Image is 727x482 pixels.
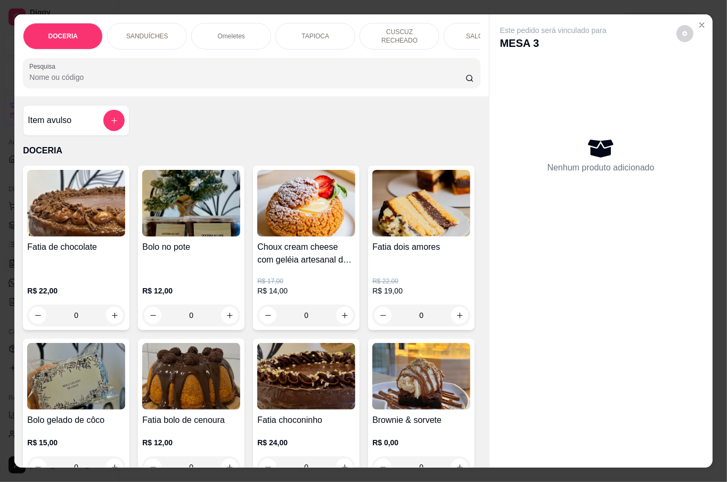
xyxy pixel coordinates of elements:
[106,307,123,324] button: increase-product-quantity
[259,459,276,476] button: decrease-product-quantity
[676,25,693,42] button: decrease-product-quantity
[27,241,125,254] h4: Fatia de chocolate
[257,343,355,410] img: product-image
[29,459,46,476] button: decrease-product-quantity
[336,459,353,476] button: increase-product-quantity
[466,32,501,40] p: SALGADOS
[27,343,125,410] img: product-image
[500,36,607,51] p: MESA 3
[500,25,607,36] p: Este pedido será vinculado para
[372,277,470,285] p: R$ 22,00
[372,170,470,236] img: product-image
[142,343,240,410] img: product-image
[257,170,355,236] img: product-image
[451,307,468,324] button: increase-product-quantity
[257,241,355,266] h4: Choux cream cheese com geléia artesanal de morango
[142,437,240,448] p: R$ 12,00
[144,459,161,476] button: decrease-product-quantity
[301,32,329,40] p: TAPIOCA
[142,285,240,296] p: R$ 12,00
[221,459,238,476] button: increase-product-quantity
[548,161,655,174] p: Nenhum produto adicionado
[257,285,355,296] p: R$ 14,00
[23,144,480,157] p: DOCERIA
[374,307,391,324] button: decrease-product-quantity
[257,277,355,285] p: R$ 17,00
[27,285,125,296] p: R$ 22,00
[693,17,710,34] button: Close
[372,241,470,254] h4: Fatia dois amores
[218,32,245,40] p: Omeletes
[106,459,123,476] button: increase-product-quantity
[142,241,240,254] h4: Bolo no pote
[28,114,71,127] h4: Item avulso
[259,307,276,324] button: decrease-product-quantity
[372,414,470,427] h4: Brownie & sorvete
[336,307,353,324] button: increase-product-quantity
[27,414,125,427] h4: Bolo gelado de côco
[257,414,355,427] h4: Fatia choconinho
[126,32,168,40] p: SANDUÍCHES
[27,170,125,236] img: product-image
[142,170,240,236] img: product-image
[369,28,430,45] p: CUSCUZ RECHEADO
[29,72,465,83] input: Pesquisa
[372,437,470,448] p: R$ 0,00
[27,437,125,448] p: R$ 15,00
[142,414,240,427] h4: Fatia bolo de cenoura
[257,437,355,448] p: R$ 24,00
[372,343,470,410] img: product-image
[29,307,46,324] button: decrease-product-quantity
[372,285,470,296] p: R$ 19,00
[103,110,125,131] button: add-separate-item
[29,62,59,71] label: Pesquisa
[48,32,78,40] p: DOCERIA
